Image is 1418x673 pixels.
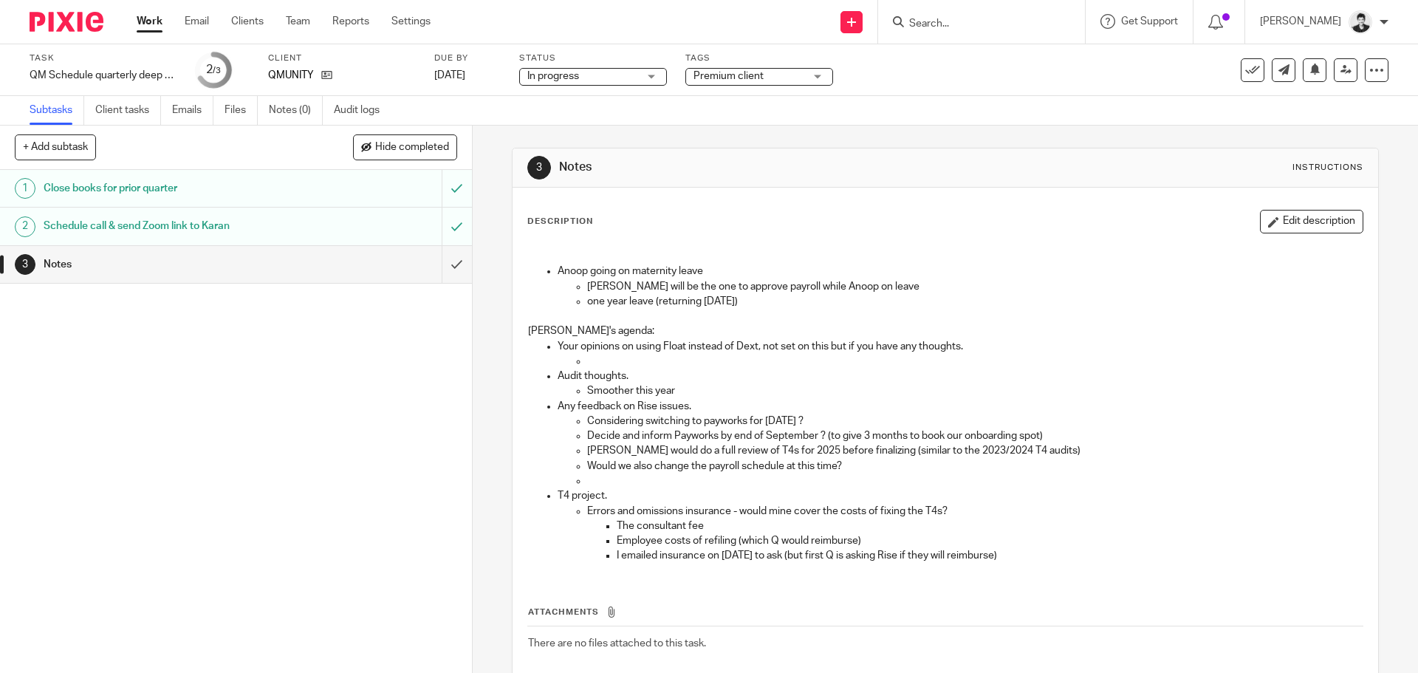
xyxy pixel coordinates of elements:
[172,96,213,125] a: Emails
[587,443,1362,458] p: [PERSON_NAME] would do a full review of T4s for 2025 before finalizing (similar to the 2023/2024 ...
[587,459,1362,474] p: Would we also change the payroll schedule at this time?
[558,264,1362,279] p: Anoop going on maternity leave
[558,369,1362,383] p: Audit thoughts.
[334,96,391,125] a: Audit logs
[434,52,501,64] label: Due by
[693,71,764,81] span: Premium client
[286,14,310,29] a: Team
[269,96,323,125] a: Notes (0)
[1260,14,1341,29] p: [PERSON_NAME]
[44,253,299,276] h1: Notes
[617,533,1362,548] p: Employee costs of refiling (which Q would reimburse)
[30,96,84,125] a: Subtasks
[587,279,1362,294] p: [PERSON_NAME] will be the one to approve payroll while Anoop on leave
[434,70,465,81] span: [DATE]
[617,548,1362,563] p: I emailed insurance on [DATE] to ask (but first Q is asking Rise if they will reimburse)
[213,66,221,75] small: /3
[528,638,706,649] span: There are no files attached to this task.
[15,178,35,199] div: 1
[1260,210,1363,233] button: Edit description
[268,68,314,83] p: QMUNITY
[44,177,299,199] h1: Close books for prior quarter
[268,52,416,64] label: Client
[908,18,1041,31] input: Search
[95,96,161,125] a: Client tasks
[15,216,35,237] div: 2
[206,61,221,78] div: 2
[391,14,431,29] a: Settings
[15,254,35,275] div: 3
[1349,10,1372,34] img: squarehead.jpg
[519,52,667,64] label: Status
[1292,162,1363,174] div: Instructions
[185,14,209,29] a: Email
[30,52,177,64] label: Task
[527,71,579,81] span: In progress
[1121,16,1178,27] span: Get Support
[332,14,369,29] a: Reports
[375,142,449,154] span: Hide completed
[558,399,1362,414] p: Any feedback on Rise issues.
[587,383,1362,398] p: Smoother this year
[353,134,457,160] button: Hide completed
[137,14,162,29] a: Work
[558,488,1362,503] p: T4 project.
[587,428,1362,443] p: Decide and inform Payworks by end of September ? (to give 3 months to book our onboarding spot)
[527,216,593,228] p: Description
[30,12,103,32] img: Pixie
[559,160,977,175] h1: Notes
[225,96,258,125] a: Files
[30,68,177,83] div: QM Schedule quarterly deep dive
[44,215,299,237] h1: Schedule call & send Zoom link to Karan
[527,156,551,180] div: 3
[587,294,1362,309] p: one year leave (returning [DATE])
[528,324,1362,338] p: [PERSON_NAME]'s agenda:
[558,339,1362,354] p: Your opinions on using Float instead of Dext, not set on this but if you have any thoughts.
[528,608,599,616] span: Attachments
[231,14,264,29] a: Clients
[685,52,833,64] label: Tags
[617,519,1362,533] p: The consultant fee
[15,134,96,160] button: + Add subtask
[587,414,1362,428] p: Considering switching to payworks for [DATE] ?
[587,504,1362,519] p: Errors and omissions insurance - would mine cover the costs of fixing the T4s?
